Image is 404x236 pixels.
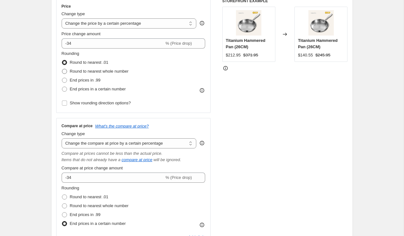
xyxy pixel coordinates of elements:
button: compare at price [122,157,152,162]
span: Round to nearest whole number [70,69,129,74]
i: Compare at prices cannot be less than the actual price. [62,151,163,156]
span: Show rounding direction options? [70,101,131,105]
img: 1_80x.png [308,10,334,36]
input: -15 [62,38,164,49]
span: Round to nearest whole number [70,203,129,208]
span: % (Price drop) [165,41,192,46]
h3: Price [62,4,71,9]
button: What's the compare at price? [95,124,149,128]
span: End prices in .99 [70,78,101,82]
img: 1_80x.png [236,10,261,36]
span: End prices in .99 [70,212,101,217]
i: Items that do not already have a [62,157,121,162]
div: help [199,140,205,146]
div: help [199,20,205,26]
strike: $245.95 [315,52,330,58]
span: Change type [62,131,85,136]
span: End prices in a certain number [70,87,126,91]
span: Compare at price change amount [62,166,123,170]
span: Rounding [62,51,79,56]
span: Titanium Hammered Pan (26CM) [226,38,266,49]
span: End prices in a certain number [70,221,126,226]
div: $140.55 [298,52,313,58]
span: % (Price drop) [165,175,192,180]
h3: Compare at price [62,123,93,128]
span: Round to nearest .01 [70,194,108,199]
input: -15 [62,173,164,183]
span: Round to nearest .01 [70,60,108,65]
div: $212.95 [226,52,241,58]
span: Rounding [62,186,79,190]
i: will be ignored. [153,157,181,162]
span: Titanium Hammered Pan (26CM) [298,38,338,49]
strike: $371.95 [243,52,258,58]
span: Change type [62,11,85,16]
span: Price change amount [62,31,101,36]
